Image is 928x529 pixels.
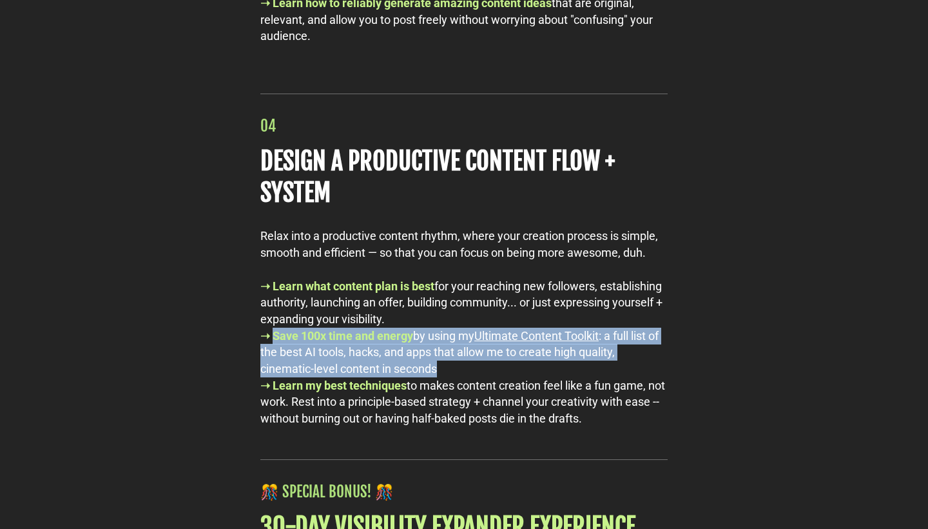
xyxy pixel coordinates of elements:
b: ➝ Learn what content plan is best [260,279,434,293]
div: Relax into a productive content rhythm, where your creation process is simple, smooth and efficie... [260,228,668,261]
h2: 04 [260,117,668,135]
div: for your reaching new followers, establishing authority, launching an offer, building community..... [260,278,668,328]
b: DESIGN A PRODUCTIVE CONTENT FLOW + SYSTEM [260,146,615,208]
div: by using my : a full list of the best AI tools, hacks, and apps that allow me to create high qual... [260,328,668,377]
div: to makes content creation feel like a fun game, not work. Rest into a principle-based strategy + ... [260,377,668,427]
u: Ultimate Content Toolkit [474,329,599,343]
b: ➝ Learn my best techniques [260,379,407,392]
b: ➝ Save 100x time and energy [260,329,413,343]
h2: 🎊 SPECIAL BONUS! 🎊 [260,483,668,501]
